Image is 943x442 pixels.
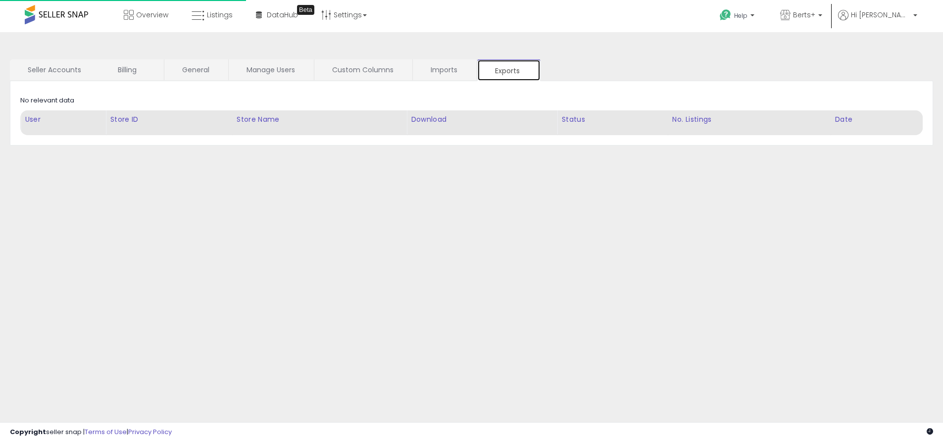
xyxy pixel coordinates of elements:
[835,114,918,125] div: Date
[229,59,313,80] a: Manage Users
[136,10,168,20] span: Overview
[10,427,46,437] strong: Copyright
[10,428,172,437] div: seller snap | |
[411,114,553,125] div: Download
[477,59,541,81] a: Exports
[267,10,298,20] span: DataHub
[100,59,163,80] a: Billing
[838,10,917,32] a: Hi [PERSON_NAME]
[237,114,402,125] div: Store Name
[712,1,764,32] a: Help
[20,96,74,105] div: No relevant data
[128,427,172,437] a: Privacy Policy
[793,10,815,20] span: Berts+
[719,9,732,21] i: Get Help
[164,59,227,80] a: General
[561,114,664,125] div: Status
[207,10,233,20] span: Listings
[110,114,228,125] div: Store ID
[672,114,827,125] div: No. Listings
[297,5,314,15] div: Tooltip anchor
[314,59,411,80] a: Custom Columns
[25,114,101,125] div: User
[413,59,476,80] a: Imports
[10,59,99,80] a: Seller Accounts
[85,427,127,437] a: Terms of Use
[851,10,910,20] span: Hi [PERSON_NAME]
[734,11,747,20] span: Help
